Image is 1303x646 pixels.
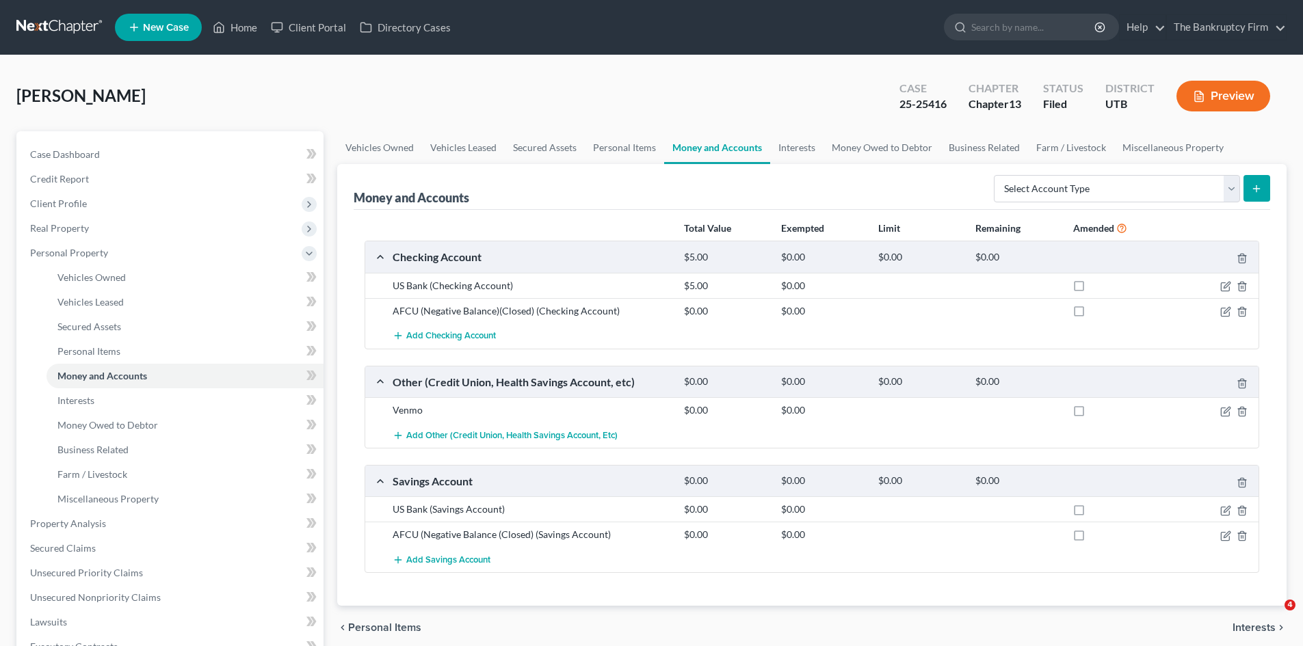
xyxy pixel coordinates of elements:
a: Vehicles Leased [47,290,324,314]
div: Chapter [969,81,1021,96]
span: Secured Claims [30,542,96,554]
div: $5.00 [677,251,774,264]
a: Secured Assets [505,131,585,164]
div: $0.00 [677,502,774,516]
a: Personal Items [47,339,324,364]
div: $0.00 [677,403,774,417]
div: Chapter [969,96,1021,112]
div: $0.00 [677,528,774,541]
div: AFCU (Negative Balance (Closed) (Savings Account) [386,528,677,541]
a: Interests [47,388,324,413]
a: Farm / Livestock [1028,131,1114,164]
a: Vehicles Owned [47,265,324,290]
strong: Exempted [781,222,824,234]
span: Property Analysis [30,517,106,529]
span: Personal Items [57,345,120,357]
div: UTB [1105,96,1155,112]
span: Add Savings Account [406,554,490,565]
div: $0.00 [871,251,969,264]
a: Money and Accounts [664,131,770,164]
div: Case [899,81,947,96]
div: $0.00 [871,474,969,487]
span: Real Property [30,222,89,234]
span: Money Owed to Debtor [57,419,158,431]
div: Filed [1043,96,1083,112]
span: New Case [143,23,189,33]
button: Add Savings Account [393,547,490,572]
div: District [1105,81,1155,96]
a: Interests [770,131,824,164]
i: chevron_left [337,622,348,633]
div: AFCU (Negative Balance)(Closed) (Checking Account) [386,304,677,318]
div: $0.00 [677,375,774,388]
a: The Bankruptcy Firm [1167,15,1286,40]
span: Lawsuits [30,616,67,628]
span: 4 [1285,600,1295,610]
a: Credit Report [19,167,324,191]
div: $0.00 [774,279,871,293]
a: Miscellaneous Property [47,487,324,511]
div: $0.00 [774,375,871,388]
div: $0.00 [774,304,871,318]
a: Vehicles Owned [337,131,422,164]
span: 13 [1009,97,1021,110]
div: $0.00 [774,528,871,541]
span: Credit Report [30,173,89,185]
strong: Limit [878,222,900,234]
div: Status [1043,81,1083,96]
span: Case Dashboard [30,148,100,160]
button: Interests chevron_right [1233,622,1287,633]
strong: Remaining [975,222,1021,234]
button: chevron_left Personal Items [337,622,421,633]
div: Venmo [386,403,677,417]
div: Savings Account [386,474,677,488]
a: Secured Claims [19,536,324,561]
div: US Bank (Savings Account) [386,502,677,516]
iframe: Intercom live chat [1256,600,1289,632]
div: US Bank (Checking Account) [386,279,677,293]
div: $0.00 [774,502,871,516]
div: $0.00 [677,304,774,318]
span: Business Related [57,444,129,455]
a: Money and Accounts [47,364,324,388]
div: Other (Credit Union, Health Savings Account, etc) [386,375,677,389]
div: $0.00 [774,251,871,264]
div: $0.00 [774,403,871,417]
button: Preview [1176,81,1270,111]
div: $0.00 [969,375,1066,388]
a: Business Related [940,131,1028,164]
div: $5.00 [677,279,774,293]
a: Secured Assets [47,314,324,339]
span: Personal Property [30,247,108,258]
div: Checking Account [386,250,677,264]
span: Farm / Livestock [57,468,127,480]
span: Interests [57,394,94,406]
span: Secured Assets [57,321,121,332]
a: Miscellaneous Property [1114,131,1232,164]
span: Unsecured Priority Claims [30,567,143,578]
a: Business Related [47,438,324,462]
div: 25-25416 [899,96,947,112]
div: $0.00 [969,474,1066,487]
a: Case Dashboard [19,142,324,167]
div: $0.00 [871,375,969,388]
input: Search by name... [971,14,1096,40]
span: Unsecured Nonpriority Claims [30,591,161,603]
a: Home [206,15,264,40]
div: $0.00 [969,251,1066,264]
span: Client Profile [30,198,87,209]
a: Client Portal [264,15,353,40]
a: Money Owed to Debtor [824,131,940,164]
a: Help [1120,15,1166,40]
span: Vehicles Owned [57,271,126,283]
div: Money and Accounts [354,189,469,206]
a: Personal Items [585,131,664,164]
a: Unsecured Priority Claims [19,561,324,585]
button: Add Checking Account [393,323,496,349]
div: $0.00 [677,474,774,487]
a: Unsecured Nonpriority Claims [19,585,324,610]
a: Lawsuits [19,610,324,634]
strong: Amended [1073,222,1114,234]
button: Add Other (Credit Union, Health Savings Account, etc) [393,422,618,448]
span: Vehicles Leased [57,296,124,308]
